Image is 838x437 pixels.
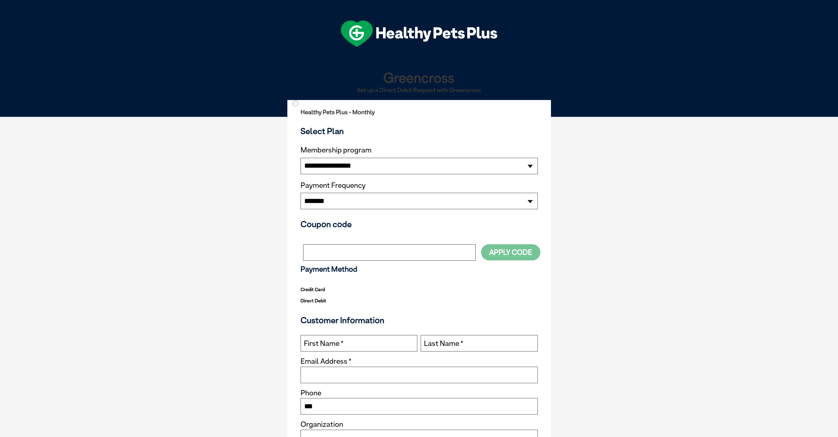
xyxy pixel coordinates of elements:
[301,389,321,397] label: Phone
[341,20,497,47] img: hpp-logo-landscape-green-white.png
[301,357,351,365] label: Email Address *
[292,100,298,106] input: Direct Debit
[301,420,343,428] label: Organization
[301,109,538,116] h2: Healthy Pets Plus - Monthly
[301,285,325,294] label: Credit Card
[290,70,548,85] h1: Greencross
[301,219,538,229] h3: Coupon code
[290,87,548,93] h2: Set up a Direct Debit Request with Greencross
[301,181,366,190] label: Payment Frequency
[304,339,343,348] label: First Name *
[301,146,538,154] label: Membership program
[481,244,540,260] button: Apply Code
[301,126,538,136] h3: Select Plan
[424,339,463,348] label: Last Name *
[301,265,538,274] h3: Payment Method
[301,315,538,325] h3: Customer Information
[301,296,326,305] label: Direct Debit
